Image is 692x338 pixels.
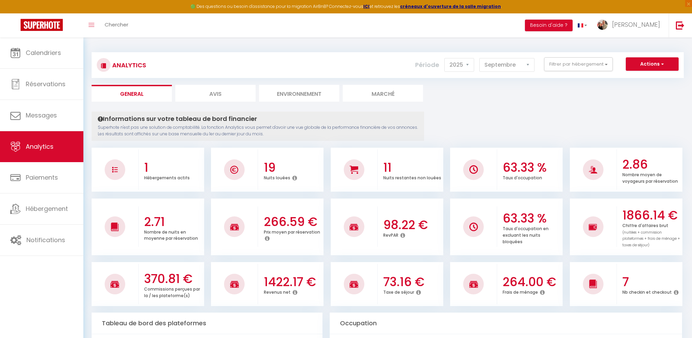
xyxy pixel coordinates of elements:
h3: 11 [383,160,442,175]
p: Nuits restantes non louées [383,173,441,181]
p: Revenus net [264,288,291,295]
h3: 1422.17 € [264,275,322,289]
a: ... [PERSON_NAME] [592,13,669,37]
h3: 1866.14 € [622,208,681,223]
p: Taux d'occupation [503,173,542,181]
p: Nuits louées [264,173,290,181]
h3: 266.59 € [264,215,322,229]
img: logout [676,21,684,30]
p: Commissions perçues par la / les plateforme(s) [144,285,200,298]
h3: 63.33 % [503,211,561,226]
h3: 63.33 % [503,160,561,175]
p: Taux d'occupation en excluant les nuits bloquées [503,224,549,245]
img: NO IMAGE [469,223,478,231]
span: Chercher [105,21,128,28]
p: Chiffre d'affaires brut [622,221,680,248]
p: Hébergements actifs [144,173,190,181]
li: Avis [175,85,256,102]
img: ... [597,20,608,30]
div: Tableau de bord des plateformes [92,313,322,334]
h3: 2.71 [144,215,202,229]
h4: Informations sur votre tableau de bord financier [98,115,418,123]
p: Frais de ménage [503,288,538,295]
li: Environnement [259,85,339,102]
h3: 370.81 € [144,272,202,286]
h3: 1 [144,160,202,175]
p: Taxe de séjour [383,288,414,295]
p: Prix moyen par réservation [264,228,320,235]
span: (nuitées + commission plateformes + frais de ménage + taxes de séjour) [622,230,680,248]
li: General [92,85,172,102]
p: Nombre moyen de voyageurs par réservation [622,170,678,184]
img: NO IMAGE [112,167,118,172]
button: Filtrer par hébergement [544,57,613,71]
p: Nb checkin et checkout [622,288,672,295]
span: Hébergement [26,204,68,213]
a: créneaux d'ouverture de la salle migration [400,3,501,9]
span: Notifications [26,236,65,244]
label: Période [415,57,439,72]
span: Paiements [26,173,58,182]
button: Actions [626,57,679,71]
h3: 98.22 € [383,218,442,232]
span: [PERSON_NAME] [612,20,660,29]
h3: Analytics [110,57,146,73]
h3: 264.00 € [503,275,561,289]
div: Occupation [330,313,682,334]
a: Chercher [99,13,133,37]
span: Messages [26,111,57,120]
span: Analytics [26,142,54,151]
h3: 7 [622,275,681,289]
button: Besoin d'aide ? [525,20,573,31]
img: NO IMAGE [589,223,597,231]
span: Calendriers [26,48,61,57]
li: Marché [343,85,423,102]
span: Réservations [26,80,66,88]
h3: 2.86 [622,157,681,172]
p: Nombre de nuits en moyenne par réservation [144,228,198,241]
img: Super Booking [21,19,63,31]
p: Superhote n'est pas une solution de comptabilité. La fonction Analytics vous permet d'avoir une v... [98,124,418,137]
h3: 73.16 € [383,275,442,289]
h3: 19 [264,160,322,175]
a: ICI [363,3,370,9]
p: RevPAR [383,231,398,238]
